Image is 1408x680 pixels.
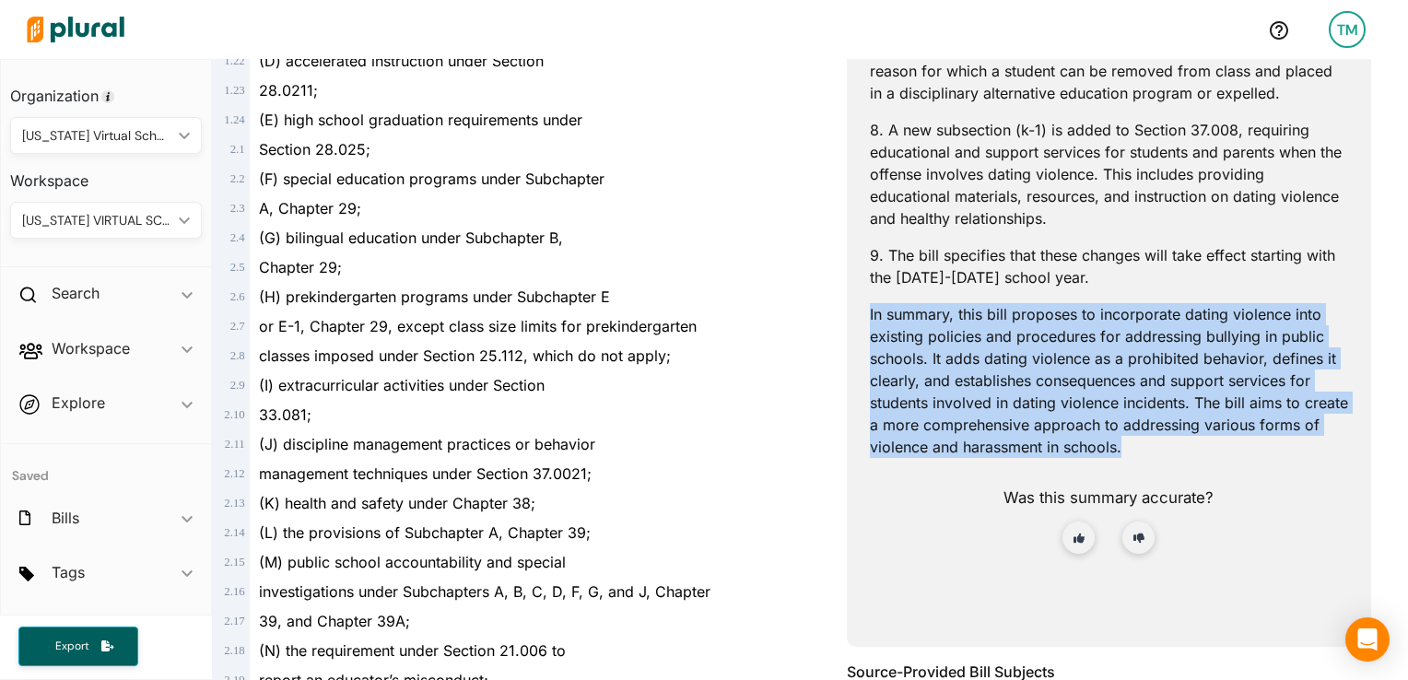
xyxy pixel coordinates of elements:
[224,526,244,539] span: 2 . 14
[259,346,671,365] span: classes imposed under Section 25.112, which do not apply;
[22,126,171,146] div: [US_STATE] Virtual School (FLVS)
[42,639,101,654] span: Export
[259,523,591,542] span: (L) the provisions of Subchapter A, Chapter 39;
[52,338,130,358] h2: Workspace
[224,585,244,598] span: 2 . 16
[230,143,245,156] span: 2 . 1
[259,612,410,630] span: 39, and Chapter 39A;
[870,303,1348,458] p: In summary, this bill proposes to incorporate dating violence into existing policies and procedur...
[870,38,1348,104] p: 7. Section 37.0052(b) is amended to include dating violence as a reason for which a student can b...
[259,199,361,217] span: A, Chapter 29;
[1062,522,1095,554] button: Yes
[100,88,116,105] div: Tooltip anchor
[224,408,244,421] span: 2 . 10
[230,231,245,244] span: 2 . 4
[18,627,138,666] button: Export
[224,84,244,97] span: 1 . 23
[259,170,604,188] span: (F) special education programs under Subchapter
[230,172,245,185] span: 2 . 2
[259,140,370,158] span: Section 28.025;
[224,644,244,657] span: 2 . 18
[52,283,100,303] h2: Search
[225,438,245,451] span: 2 . 11
[259,641,566,660] span: (N) the requirement under Section 21.006 to
[259,229,563,247] span: (G) bilingual education under Subchapter B,
[230,379,245,392] span: 2 . 9
[1122,522,1155,554] button: No
[259,376,545,394] span: (I) extracurricular activities under Section
[1,444,211,489] h4: Saved
[1003,488,1214,507] span: Was this summary accurate?
[230,290,245,303] span: 2 . 6
[259,435,595,453] span: (J) discipline management practices or behavior
[230,349,245,362] span: 2 . 8
[230,320,245,333] span: 2 . 7
[259,111,582,129] span: (E) high school graduation requirements under
[52,508,79,528] h2: Bills
[10,69,202,110] h3: Organization
[224,556,244,569] span: 2 . 15
[259,258,342,276] span: Chapter 29;
[870,119,1348,229] p: 8. A new subsection (k-1) is added to Section 37.008, requiring educational and support services ...
[22,211,171,230] div: [US_STATE] VIRTUAL SCHOOL
[259,553,566,571] span: (M) public school accountability and special
[1329,11,1366,48] div: TM
[259,405,311,424] span: 33.081;
[259,317,697,335] span: or E-1, Chapter 29, except class size limits for prekindergarten
[259,494,535,512] span: (K) health and safety under Chapter 38;
[52,562,85,582] h2: Tags
[224,113,244,126] span: 1 . 24
[259,464,592,483] span: management techniques under Section 37.0021;
[259,81,318,100] span: 28.0211;
[224,615,244,627] span: 2 . 17
[224,467,244,480] span: 2 . 12
[52,393,105,413] h2: Explore
[230,202,245,215] span: 2 . 3
[259,287,610,306] span: (H) prekindergarten programs under Subchapter E
[10,154,202,194] h3: Workspace
[230,261,245,274] span: 2 . 5
[259,582,710,601] span: investigations under Subchapters A, B, C, D, F, G, and J, Chapter
[1345,617,1390,662] div: Open Intercom Messenger
[870,244,1348,288] p: 9. The bill specifies that these changes will take effect starting with the [DATE]-[DATE] school ...
[1314,4,1380,55] a: TM
[224,497,244,510] span: 2 . 13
